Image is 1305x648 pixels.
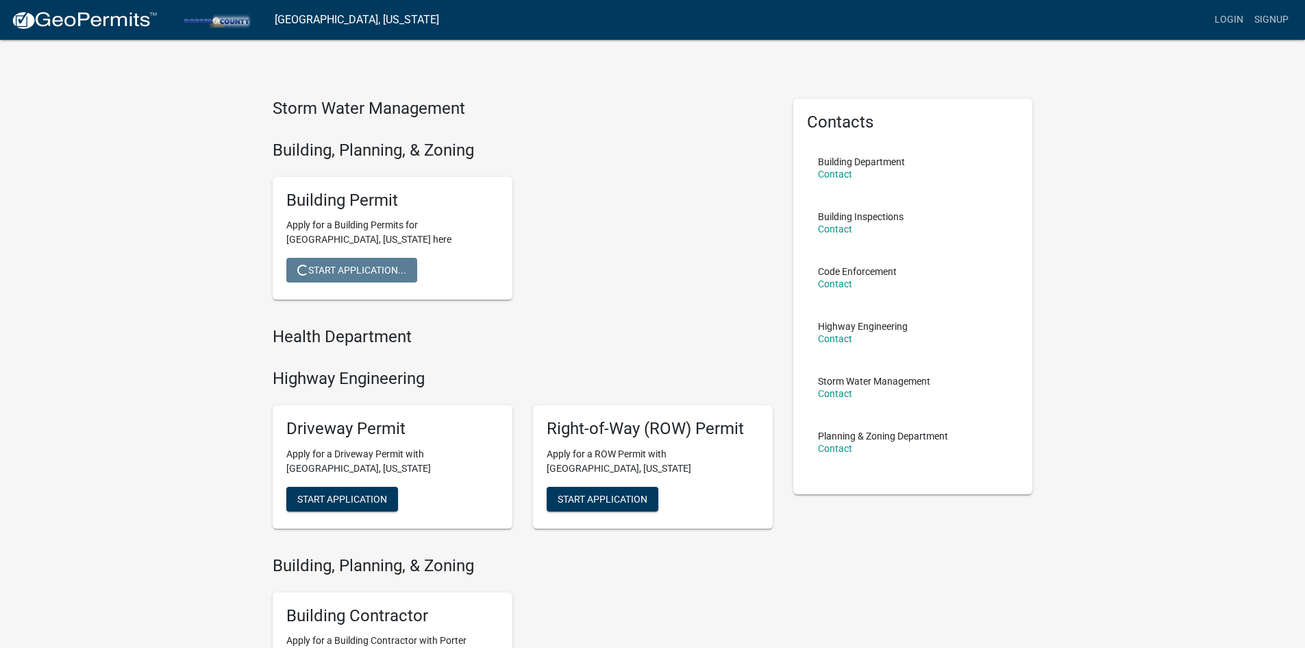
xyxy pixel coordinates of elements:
[273,369,773,389] h4: Highway Engineering
[286,419,499,439] h5: Driveway Permit
[1249,7,1294,33] a: Signup
[275,8,439,32] a: [GEOGRAPHIC_DATA], [US_STATE]
[273,141,773,160] h4: Building, Planning, & Zoning
[818,278,852,289] a: Contact
[286,487,398,512] button: Start Application
[818,267,897,276] p: Code Enforcement
[818,322,908,331] p: Highway Engineering
[558,493,647,504] span: Start Application
[818,157,905,167] p: Building Department
[297,493,387,504] span: Start Application
[297,265,406,276] span: Start Application...
[547,447,759,476] p: Apply for a ROW Permit with [GEOGRAPHIC_DATA], [US_STATE]
[818,212,904,221] p: Building Inspections
[273,556,773,576] h4: Building, Planning, & Zoning
[818,376,930,386] p: Storm Water Management
[818,443,852,454] a: Contact
[273,99,773,119] h4: Storm Water Management
[818,431,948,441] p: Planning & Zoning Department
[818,169,852,180] a: Contact
[807,112,1019,132] h5: Contacts
[818,333,852,344] a: Contact
[286,191,499,211] h5: Building Permit
[547,419,759,439] h5: Right-of-Way (ROW) Permit
[286,606,499,626] h5: Building Contractor
[818,224,852,235] a: Contact
[286,447,499,476] p: Apply for a Driveway Permit with [GEOGRAPHIC_DATA], [US_STATE]
[286,218,499,247] p: Apply for a Building Permits for [GEOGRAPHIC_DATA], [US_STATE] here
[169,10,264,29] img: Porter County, Indiana
[818,388,852,399] a: Contact
[547,487,658,512] button: Start Application
[286,258,417,283] button: Start Application...
[1209,7,1249,33] a: Login
[273,327,773,347] h4: Health Department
